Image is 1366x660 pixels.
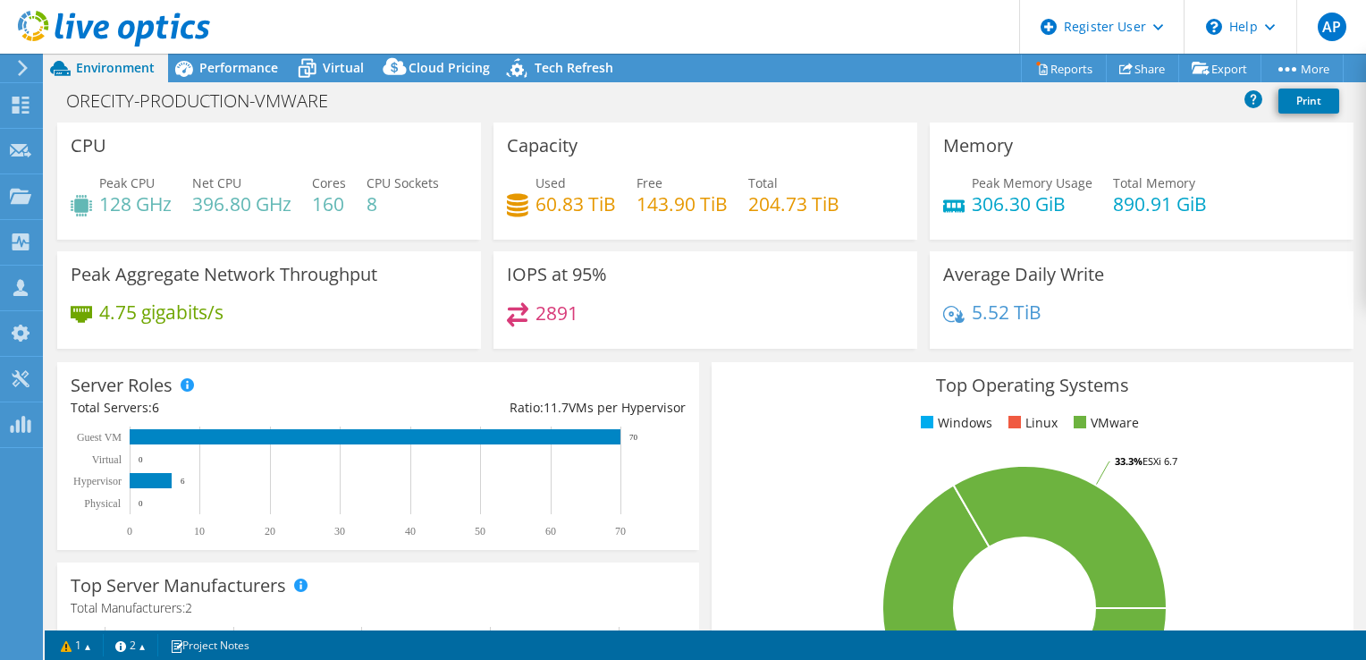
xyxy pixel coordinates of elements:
[972,174,1092,191] span: Peak Memory Usage
[99,174,155,191] span: Peak CPU
[71,398,378,418] div: Total Servers:
[367,194,439,214] h4: 8
[99,302,223,322] h4: 4.75 gigabits/s
[943,136,1013,156] h3: Memory
[157,634,262,656] a: Project Notes
[1261,55,1344,82] a: More
[535,194,616,214] h4: 60.83 TiB
[748,174,778,191] span: Total
[152,399,159,416] span: 6
[1115,454,1143,468] tspan: 33.3%
[192,174,241,191] span: Net CPU
[535,59,613,76] span: Tech Refresh
[475,525,485,537] text: 50
[544,399,569,416] span: 11.7
[71,576,286,596] h3: Top Server Manufacturers
[139,455,143,464] text: 0
[71,265,377,284] h3: Peak Aggregate Network Throughput
[139,499,143,508] text: 0
[84,497,121,510] text: Physical
[265,525,275,537] text: 20
[181,477,185,486] text: 6
[73,475,122,487] text: Hypervisor
[545,525,556,537] text: 60
[535,303,578,323] h4: 2891
[48,634,104,656] a: 1
[1206,19,1222,35] svg: \n
[1278,89,1339,114] a: Print
[943,265,1104,284] h3: Average Daily Write
[199,59,278,76] span: Performance
[71,136,106,156] h3: CPU
[58,91,356,111] h1: ORECITY-PRODUCTION-VMWARE
[312,174,346,191] span: Cores
[1113,174,1195,191] span: Total Memory
[1069,413,1139,433] li: VMware
[334,525,345,537] text: 30
[378,398,686,418] div: Ratio: VMs per Hypervisor
[1021,55,1107,82] a: Reports
[916,413,992,433] li: Windows
[194,525,205,537] text: 10
[185,599,192,616] span: 2
[725,376,1340,395] h3: Top Operating Systems
[71,376,173,395] h3: Server Roles
[1004,413,1058,433] li: Linux
[367,174,439,191] span: CPU Sockets
[77,431,122,444] text: Guest VM
[92,453,122,466] text: Virtual
[629,433,638,442] text: 70
[507,136,578,156] h3: Capacity
[972,194,1092,214] h4: 306.30 GiB
[99,194,172,214] h4: 128 GHz
[507,265,607,284] h3: IOPS at 95%
[615,525,626,537] text: 70
[1143,454,1177,468] tspan: ESXi 6.7
[1106,55,1179,82] a: Share
[103,634,158,656] a: 2
[637,194,728,214] h4: 143.90 TiB
[748,194,839,214] h4: 204.73 TiB
[323,59,364,76] span: Virtual
[637,174,662,191] span: Free
[972,302,1041,322] h4: 5.52 TiB
[76,59,155,76] span: Environment
[71,598,686,618] h4: Total Manufacturers:
[1318,13,1346,41] span: AP
[1113,194,1207,214] h4: 890.91 GiB
[405,525,416,537] text: 40
[409,59,490,76] span: Cloud Pricing
[1178,55,1261,82] a: Export
[127,525,132,537] text: 0
[312,194,346,214] h4: 160
[535,174,566,191] span: Used
[192,194,291,214] h4: 396.80 GHz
